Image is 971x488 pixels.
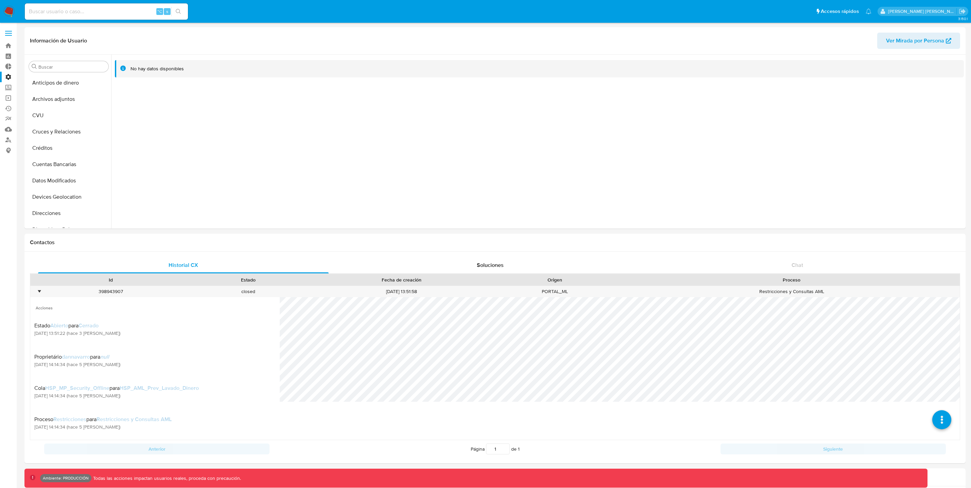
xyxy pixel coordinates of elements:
[26,124,111,140] button: Cruces y Relaciones
[26,156,111,173] button: Cuentas Bancarias
[34,354,120,360] div: para
[322,276,481,283] div: Fecha de creación
[42,286,179,297] div: 398943907
[26,205,111,221] button: Direcciones
[169,261,198,269] span: Historial CX
[50,322,68,329] span: Abierto
[38,64,106,70] input: Buscar
[491,276,619,283] div: Origen
[623,286,960,297] div: Restricciones y Consultas AML
[959,8,966,15] a: Salir
[166,8,168,15] span: s
[34,322,50,329] span: Estado
[171,7,185,16] button: search-icon
[34,353,62,361] span: Proprietário
[32,64,37,69] button: Buscar
[821,8,859,15] span: Accesos rápidos
[43,477,89,480] p: Ambiente: PRODUCCIÓN
[317,286,486,297] div: [DATE] 13:51:58
[34,330,120,336] span: [DATE] 13:51:22 (hace 3 [PERSON_NAME])
[721,444,946,454] button: Siguiente
[34,415,53,423] span: Proceso
[97,415,172,423] span: Restricciones y Consultas AML
[877,33,960,49] button: Ver Mirada por Persona
[26,91,111,107] button: Archivos adjuntos
[26,107,111,124] button: CVU
[886,33,944,49] span: Ver Mirada por Persona
[30,37,87,44] h1: Información de Usuario
[44,444,270,454] button: Anterior
[888,8,957,15] p: leidy.martinez@mercadolibre.com.co
[34,393,199,399] span: [DATE] 14:14:34 (hace 5 [PERSON_NAME])
[792,261,803,269] span: Chat
[25,7,188,16] input: Buscar usuario o caso...
[34,384,45,392] span: Cola
[30,239,960,246] h1: Contactos
[628,276,955,283] div: Proceso
[34,424,172,430] span: [DATE] 14:14:34 (hace 5 [PERSON_NAME])
[100,353,109,361] span: null
[26,221,111,238] button: Dispositivos Point
[471,444,520,454] span: Página de
[26,189,111,205] button: Devices Geolocation
[91,475,241,482] p: Todas las acciones impactan usuarios reales, proceda con precaución.
[866,8,871,14] a: Notificaciones
[53,415,86,423] span: Restricciones
[157,8,162,15] span: ⌥
[30,297,280,313] span: Acciones
[518,446,520,452] span: 1
[34,416,172,423] div: para
[47,276,175,283] div: Id
[26,75,111,91] button: Anticipos de dinero
[79,322,99,329] span: Cerrado
[26,173,111,189] button: Datos Modificados
[34,322,120,329] div: para
[179,286,317,297] div: closed
[62,353,90,361] span: dannavarro
[34,361,120,367] span: [DATE] 14:14:34 (hace 5 [PERSON_NAME])
[45,384,109,392] span: HSP_MP_Security_Offline
[120,384,199,392] span: HSP_AML_Prev_Lavado_Dinero
[486,286,623,297] div: PORTAL_ML
[184,276,312,283] div: Estado
[477,261,504,269] span: Soluciones
[26,140,111,156] button: Créditos
[38,288,40,295] div: •
[34,385,199,392] div: para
